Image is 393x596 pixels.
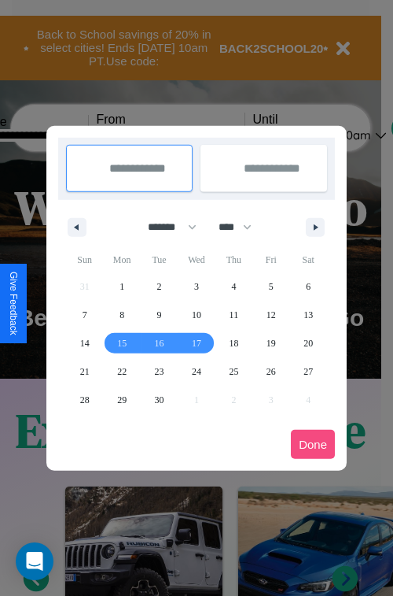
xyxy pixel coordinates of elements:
[119,272,124,301] span: 1
[178,247,215,272] span: Wed
[66,386,103,414] button: 28
[215,329,252,357] button: 18
[141,357,178,386] button: 23
[290,301,327,329] button: 13
[266,301,276,329] span: 12
[230,301,239,329] span: 11
[178,272,215,301] button: 3
[103,386,140,414] button: 29
[229,357,238,386] span: 25
[80,386,90,414] span: 28
[16,542,53,580] div: Open Intercom Messenger
[266,329,276,357] span: 19
[252,247,289,272] span: Fri
[229,329,238,357] span: 18
[8,272,19,335] div: Give Feedback
[215,272,252,301] button: 4
[119,301,124,329] span: 8
[155,357,164,386] span: 23
[303,301,313,329] span: 13
[178,329,215,357] button: 17
[103,301,140,329] button: 8
[192,357,201,386] span: 24
[215,357,252,386] button: 25
[290,357,327,386] button: 27
[252,272,289,301] button: 5
[103,329,140,357] button: 15
[80,357,90,386] span: 21
[66,247,103,272] span: Sun
[266,357,276,386] span: 26
[103,247,140,272] span: Mon
[103,272,140,301] button: 1
[215,301,252,329] button: 11
[141,247,178,272] span: Tue
[231,272,236,301] span: 4
[178,301,215,329] button: 10
[83,301,87,329] span: 7
[66,357,103,386] button: 21
[155,329,164,357] span: 16
[290,272,327,301] button: 6
[192,301,201,329] span: 10
[141,329,178,357] button: 16
[117,329,127,357] span: 15
[155,386,164,414] span: 30
[303,357,313,386] span: 27
[306,272,310,301] span: 6
[303,329,313,357] span: 20
[194,272,199,301] span: 3
[157,272,162,301] span: 2
[252,329,289,357] button: 19
[192,329,201,357] span: 17
[80,329,90,357] span: 14
[290,247,327,272] span: Sat
[141,301,178,329] button: 9
[141,272,178,301] button: 2
[141,386,178,414] button: 30
[103,357,140,386] button: 22
[252,301,289,329] button: 12
[157,301,162,329] span: 9
[215,247,252,272] span: Thu
[117,386,127,414] span: 29
[117,357,127,386] span: 22
[291,430,335,459] button: Done
[178,357,215,386] button: 24
[66,301,103,329] button: 7
[66,329,103,357] button: 14
[290,329,327,357] button: 20
[269,272,274,301] span: 5
[252,357,289,386] button: 26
